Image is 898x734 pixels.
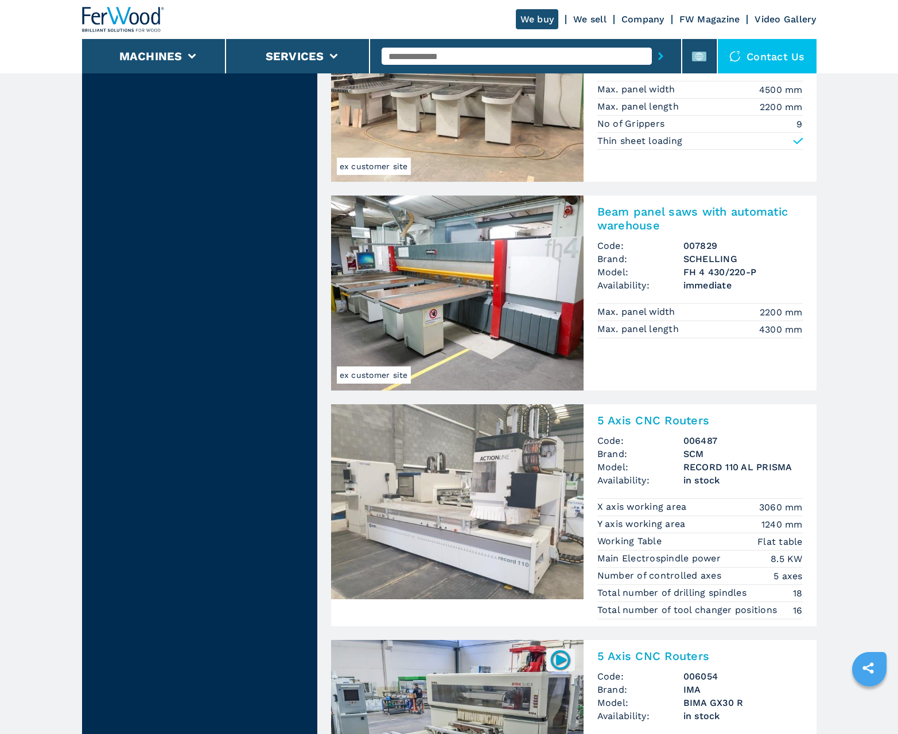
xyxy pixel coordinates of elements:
[683,670,803,683] h3: 006054
[683,709,803,723] span: in stock
[729,50,741,62] img: Contact us
[683,696,803,709] h3: BIMA GX30 R
[549,649,572,671] img: 006054
[683,434,803,447] h3: 006487
[849,682,889,725] iframe: Chat
[597,239,683,252] span: Code:
[597,587,750,599] p: Total number of drilling spindles
[760,306,803,319] em: 2200 mm
[331,196,817,391] a: Beam panel saws with automatic warehouse SCHELLING FH 4 430/220-Pex customer siteBeam panel saws ...
[597,413,803,427] h2: 5 Axis CNC Routers
[119,49,182,63] button: Machines
[597,118,668,130] p: No of Grippers
[337,158,411,175] span: ex customer site
[597,460,683,474] span: Model:
[621,14,664,25] a: Company
[759,83,803,96] em: 4500 mm
[597,252,683,266] span: Brand:
[759,501,803,514] em: 3060 mm
[796,118,802,131] em: 9
[597,205,803,232] h2: Beam panel saws with automatic warehouse
[331,404,817,626] a: 5 Axis CNC Routers SCM RECORD 110 AL PRISMA5 Axis CNC RoutersCode:006487Brand:SCMModel:RECORD 110...
[597,552,724,565] p: Main Electrospindle power
[597,709,683,723] span: Availability:
[597,474,683,487] span: Availability:
[793,587,803,600] em: 18
[755,14,816,25] a: Video Gallery
[597,518,689,530] p: Y axis working area
[761,518,803,531] em: 1240 mm
[597,569,725,582] p: Number of controlled axes
[597,323,682,335] p: Max. panel length
[516,9,559,29] a: We buy
[683,239,803,252] h3: 007829
[773,569,803,583] em: 5 axes
[771,552,803,565] em: 8.5 KW
[793,604,803,617] em: 16
[597,434,683,447] span: Code:
[597,649,803,663] h2: 5 Axis CNC Routers
[718,39,817,73] div: Contact us
[597,135,683,147] p: Thin sheet loading
[331,196,584,391] img: Beam panel saws with automatic warehouse SCHELLING FH 4 430/220-P
[683,683,803,696] h3: IMA
[597,696,683,709] span: Model:
[597,604,780,616] p: Total number of tool changer positions
[683,279,803,292] span: immediate
[573,14,607,25] a: We sell
[652,43,670,69] button: submit-button
[597,670,683,683] span: Code:
[759,323,803,336] em: 4300 mm
[854,654,883,682] a: sharethis
[679,14,740,25] a: FW Magazine
[82,7,165,32] img: Ferwood
[597,306,678,318] p: Max. panel width
[683,474,803,487] span: in stock
[266,49,324,63] button: Services
[597,501,690,513] p: X axis working area
[683,252,803,266] h3: SCHELLING
[337,366,411,384] span: ex customer site
[760,100,803,114] em: 2200 mm
[683,460,803,474] h3: RECORD 110 AL PRISMA
[683,266,803,279] h3: FH 4 430/220-P
[597,83,678,96] p: Max. panel width
[597,279,683,292] span: Availability:
[683,447,803,460] h3: SCM
[597,100,682,113] p: Max. panel length
[597,683,683,696] span: Brand:
[757,535,803,548] em: Flat table
[597,535,665,548] p: Working Table
[331,404,584,599] img: 5 Axis CNC Routers SCM RECORD 110 AL PRISMA
[597,266,683,279] span: Model:
[597,447,683,460] span: Brand:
